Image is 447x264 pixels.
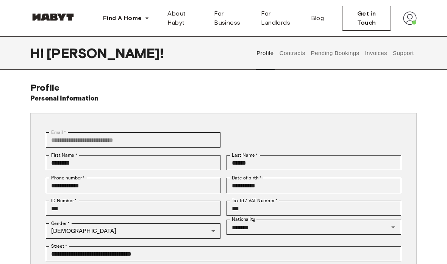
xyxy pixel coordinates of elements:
span: Find A Home [103,14,142,23]
h6: Personal Information [30,93,99,104]
a: About Habyt [161,6,208,30]
label: Email [51,129,66,136]
label: Nationality [232,216,255,223]
button: Open [388,222,399,233]
label: Gender [51,220,69,227]
button: Pending Bookings [310,36,360,70]
span: For Business [214,9,249,27]
span: About Habyt [167,9,202,27]
label: Tax Id / VAT Number [232,197,277,204]
label: Phone number [51,174,85,181]
a: For Business [208,6,255,30]
label: First Name [51,152,77,159]
a: Blog [305,6,330,30]
img: avatar [403,11,417,25]
div: [DEMOGRAPHIC_DATA] [46,223,220,239]
button: Invoices [364,36,388,70]
button: Find A Home [97,11,155,26]
label: Last Name [232,152,258,159]
div: You can't change your email address at the moment. Please reach out to customer support in case y... [46,132,220,148]
input: Choose date, selected date is Sep 19, 2004 [227,178,401,193]
span: For Landlords [261,9,299,27]
button: Support [392,36,415,70]
span: Get in Touch [349,9,384,27]
div: user profile tabs [254,36,417,70]
label: Date of birth [232,174,261,181]
span: [PERSON_NAME] ! [47,45,164,61]
button: Profile [256,36,275,70]
label: ID Number [51,197,77,204]
img: Habyt [30,13,76,21]
button: Get in Touch [342,6,391,31]
button: Contracts [278,36,306,70]
a: For Landlords [255,6,305,30]
span: Hi [30,45,47,61]
span: Profile [30,82,59,93]
label: Street [51,243,67,250]
span: Blog [311,14,324,23]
